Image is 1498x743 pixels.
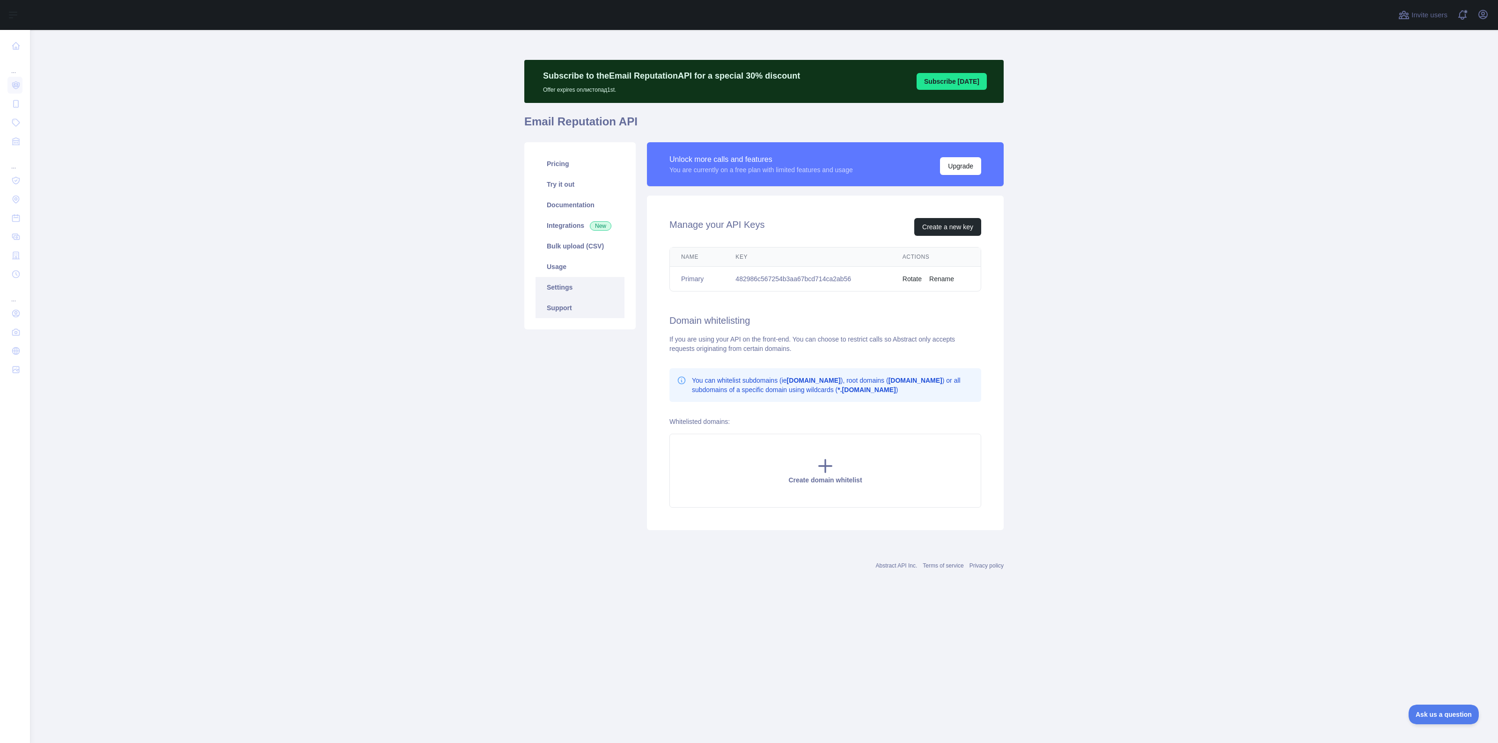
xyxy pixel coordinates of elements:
[724,267,891,291] td: 482986c567254b3aa67bcd714ca2ab56
[669,218,764,236] h2: Manage your API Keys
[670,248,724,267] th: Name
[969,562,1004,569] a: Privacy policy
[536,298,624,318] a: Support
[543,69,800,82] p: Subscribe to the Email Reputation API for a special 30 % discount
[536,256,624,277] a: Usage
[669,165,853,175] div: You are currently on a free plan with limited features and usage
[837,386,896,393] b: *.[DOMAIN_NAME]
[1409,705,1479,724] iframe: To enrich screen reader interactions, please activate Accessibility in Grammarly extension settings
[889,377,942,384] b: [DOMAIN_NAME]
[7,284,22,303] div: ...
[536,277,624,298] a: Settings
[543,82,800,94] p: Offer expires on листопад 1st.
[724,248,891,267] th: Key
[7,152,22,170] div: ...
[891,248,981,267] th: Actions
[923,562,963,569] a: Terms of service
[929,274,954,284] button: Rename
[536,153,624,174] a: Pricing
[903,274,922,284] button: Rotate
[669,314,981,327] h2: Domain whitelisting
[524,114,1004,137] h1: Email Reputation API
[7,56,22,75] div: ...
[669,335,981,353] div: If you are using your API on the front-end. You can choose to restrict calls so Abstract only acc...
[669,418,730,425] label: Whitelisted domains:
[669,154,853,165] div: Unlock more calls and features
[536,236,624,256] a: Bulk upload (CSV)
[536,195,624,215] a: Documentation
[536,174,624,195] a: Try it out
[590,221,611,231] span: New
[940,157,981,175] button: Upgrade
[670,267,724,291] td: Primary
[1396,7,1449,22] button: Invite users
[917,73,987,90] button: Subscribe [DATE]
[788,476,862,484] span: Create domain whitelist
[536,215,624,236] a: Integrations New
[914,218,981,236] button: Create a new key
[1411,10,1447,21] span: Invite users
[692,376,974,394] p: You can whitelist subdomains (ie ), root domains ( ) or all subdomains of a specific domain using...
[787,377,841,384] b: [DOMAIN_NAME]
[876,562,918,569] a: Abstract API Inc.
